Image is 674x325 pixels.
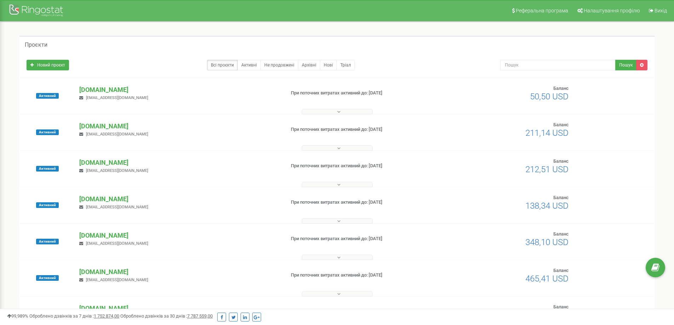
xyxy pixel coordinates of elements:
[553,231,569,237] span: Баланс
[207,60,238,70] a: Всі проєкти
[27,60,69,70] a: Новий проєкт
[584,8,640,13] span: Налаштування профілю
[553,122,569,127] span: Баланс
[291,272,438,279] p: При поточних витратах активний до: [DATE]
[553,86,569,91] span: Баланс
[553,195,569,200] span: Баланс
[36,166,59,172] span: Активний
[525,274,569,284] span: 465,41 USD
[86,95,148,100] span: [EMAIL_ADDRESS][DOMAIN_NAME]
[553,304,569,309] span: Баланс
[291,199,438,206] p: При поточних витратах активний до: [DATE]
[516,8,568,13] span: Реферальна програма
[291,236,438,242] p: При поточних витратах активний до: [DATE]
[36,239,59,244] span: Активний
[25,42,47,48] h5: Проєкти
[260,60,298,70] a: Не продовжені
[291,308,438,315] p: При поточних витратах активний до: [DATE]
[29,313,119,319] span: Оброблено дзвінків за 7 днів :
[86,278,148,282] span: [EMAIL_ADDRESS][DOMAIN_NAME]
[79,158,279,167] p: [DOMAIN_NAME]
[298,60,320,70] a: Архівні
[36,275,59,281] span: Активний
[36,93,59,99] span: Активний
[94,313,119,319] u: 1 752 874,00
[291,126,438,133] p: При поточних витратах активний до: [DATE]
[525,201,569,211] span: 138,34 USD
[86,132,148,137] span: [EMAIL_ADDRESS][DOMAIN_NAME]
[36,129,59,135] span: Активний
[237,60,261,70] a: Активні
[500,60,616,70] input: Пошук
[187,313,213,319] u: 7 787 559,00
[615,60,636,70] button: Пошук
[655,8,667,13] span: Вихід
[553,158,569,164] span: Баланс
[525,128,569,138] span: 211,14 USD
[525,164,569,174] span: 212,51 USD
[320,60,337,70] a: Нові
[86,241,148,246] span: [EMAIL_ADDRESS][DOMAIN_NAME]
[7,313,28,319] span: 99,989%
[530,92,569,101] span: 50,50 USD
[36,202,59,208] span: Активний
[120,313,213,319] span: Оброблено дзвінків за 30 днів :
[291,90,438,97] p: При поточних витратах активний до: [DATE]
[79,304,279,313] p: [DOMAIN_NAME]
[79,231,279,240] p: [DOMAIN_NAME]
[291,163,438,169] p: При поточних витратах активний до: [DATE]
[86,205,148,209] span: [EMAIL_ADDRESS][DOMAIN_NAME]
[553,268,569,273] span: Баланс
[79,85,279,94] p: [DOMAIN_NAME]
[79,122,279,131] p: [DOMAIN_NAME]
[336,60,355,70] a: Тріал
[525,237,569,247] span: 348,10 USD
[79,195,279,204] p: [DOMAIN_NAME]
[86,168,148,173] span: [EMAIL_ADDRESS][DOMAIN_NAME]
[79,267,279,277] p: [DOMAIN_NAME]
